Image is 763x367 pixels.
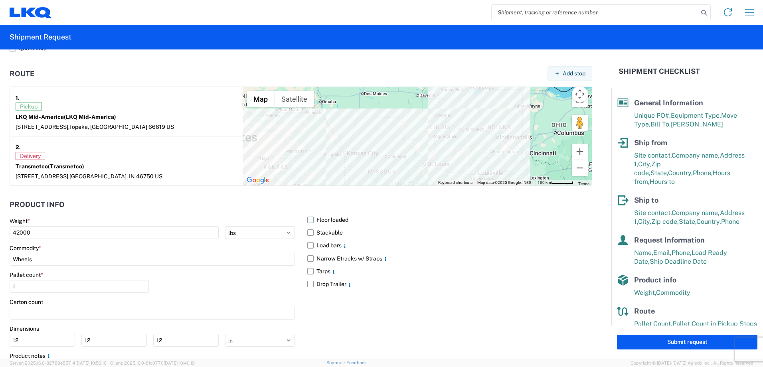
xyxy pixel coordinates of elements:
[634,289,656,296] span: Weight,
[164,361,195,365] span: [DATE] 10:40:19
[10,361,107,365] span: Server: 2025.16.0-82789e55714
[638,160,651,168] span: City,
[10,334,75,347] input: L
[672,249,692,257] span: Phone,
[696,218,721,225] span: Country,
[572,115,588,131] button: Drag Pegman onto the map to open Street View
[75,361,107,365] span: [DATE] 10:56:16
[307,213,592,226] label: Floor loaded
[247,91,275,107] button: Show street map
[16,142,21,152] strong: 2.
[679,218,696,225] span: State,
[10,201,65,209] h2: Product Info
[578,182,589,186] a: Terms
[672,152,720,159] span: Company name,
[572,86,588,102] button: Map camera controls
[16,163,84,170] strong: Transmetco
[10,245,41,252] label: Commodity
[634,236,705,244] span: Request Information
[69,124,174,130] span: Topeka, [GEOGRAPHIC_DATA] 66619 US
[650,178,675,185] span: Hours to
[671,112,721,119] span: Equipment Type,
[16,103,42,110] span: Pickup
[346,360,367,365] a: Feedback
[535,180,576,185] button: Map Scale: 100 km per 52 pixels
[617,335,757,349] button: Submit request
[69,173,162,180] span: [GEOGRAPHIC_DATA], IN 46750 US
[10,271,43,278] label: Pallet count
[307,265,592,278] label: Tarps
[653,249,672,257] span: Email,
[572,160,588,176] button: Zoom out
[638,218,651,225] span: City,
[16,152,45,160] span: Delivery
[650,169,668,177] span: State,
[634,138,667,147] span: Ship from
[275,91,314,107] button: Show satellite imagery
[16,93,20,103] strong: 1.
[634,320,757,336] span: Pallet Count in Pickup Stops equals Pallet Count in delivery stops
[634,209,672,217] span: Site contact,
[438,180,472,185] button: Keyboard shortcuts
[153,334,219,347] input: H
[492,5,698,20] input: Shipment, tracking or reference number
[651,218,679,225] span: Zip code,
[634,152,672,159] span: Site contact,
[245,175,271,185] img: Google
[10,70,34,78] h2: Route
[634,276,676,284] span: Product info
[650,120,671,128] span: Bill To,
[634,99,703,107] span: General Information
[634,249,653,257] span: Name,
[721,218,739,225] span: Phone
[10,352,52,359] label: Product notes
[10,298,43,306] label: Carton count
[110,361,195,365] span: Client: 2025.16.0-8fc0770
[548,66,592,81] button: Add stop
[64,114,116,120] span: (LKQ Mid-America)
[619,67,700,76] h2: Shipment Checklist
[693,169,713,177] span: Phone,
[572,144,588,160] button: Zoom in
[10,325,39,332] label: Dimensions
[634,112,671,119] span: Unique PO#,
[672,209,720,217] span: Company name,
[307,239,592,252] label: Load bars
[307,278,592,290] label: Drop Trailer
[307,252,592,265] label: Narrow Etracks w/ Straps
[16,124,69,130] span: [STREET_ADDRESS],
[16,173,69,180] span: [STREET_ADDRESS],
[650,258,707,265] span: Ship Deadline Date
[656,289,690,296] span: Commodity
[245,175,271,185] a: Open this area in Google Maps (opens a new window)
[307,226,592,239] label: Stackable
[48,163,84,170] span: (Transmetco)
[477,180,533,185] span: Map data ©2025 Google, INEGI
[668,169,693,177] span: Country,
[326,360,346,365] a: Support
[631,359,753,367] span: Copyright © [DATE]-[DATE] Agistix Inc., All Rights Reserved
[634,307,655,315] span: Route
[81,334,147,347] input: W
[563,70,585,77] span: Add stop
[634,320,672,328] span: Pallet Count,
[538,180,551,185] span: 100 km
[634,196,658,204] span: Ship to
[16,114,116,120] strong: LKQ Mid-America
[10,32,71,42] h2: Shipment Request
[671,120,723,128] span: [PERSON_NAME]
[10,217,30,225] label: Weight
